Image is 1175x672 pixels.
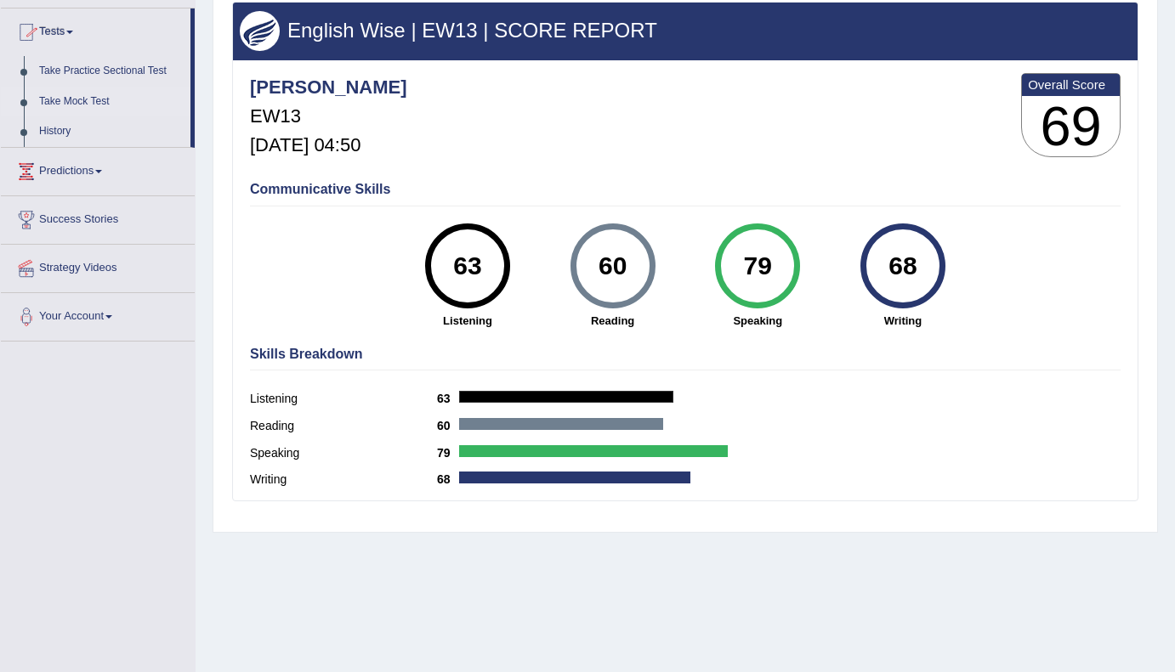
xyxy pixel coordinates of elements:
strong: Reading [548,313,677,329]
strong: Speaking [694,313,822,329]
div: 79 [727,230,789,302]
b: 63 [437,392,459,405]
strong: Writing [839,313,968,329]
h4: Communicative Skills [250,182,1121,197]
a: Your Account [1,293,195,336]
a: Strategy Videos [1,245,195,287]
a: Predictions [1,148,195,190]
div: 63 [436,230,498,302]
label: Speaking [250,444,437,462]
a: Take Practice Sectional Test [31,56,190,87]
a: Tests [1,8,190,51]
b: 79 [437,446,459,460]
h5: [DATE] 04:50 [250,135,407,155]
b: 68 [437,472,459,486]
label: Reading [250,417,437,435]
div: 68 [871,230,934,302]
a: Success Stories [1,196,195,239]
h3: English Wise | EW13 | SCORE REPORT [240,20,1131,42]
strong: Listening [404,313,532,329]
a: History [31,116,190,147]
h3: 69 [1022,96,1120,157]
b: 60 [437,419,459,432]
h5: EW13 [250,106,407,127]
label: Listening [250,390,437,408]
a: Take Mock Test [31,87,190,117]
b: Overall Score [1028,77,1114,92]
img: wings.png [240,11,280,51]
h4: Skills Breakdown [250,347,1121,362]
div: 60 [582,230,644,302]
h4: [PERSON_NAME] [250,77,407,98]
label: Writing [250,471,437,488]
